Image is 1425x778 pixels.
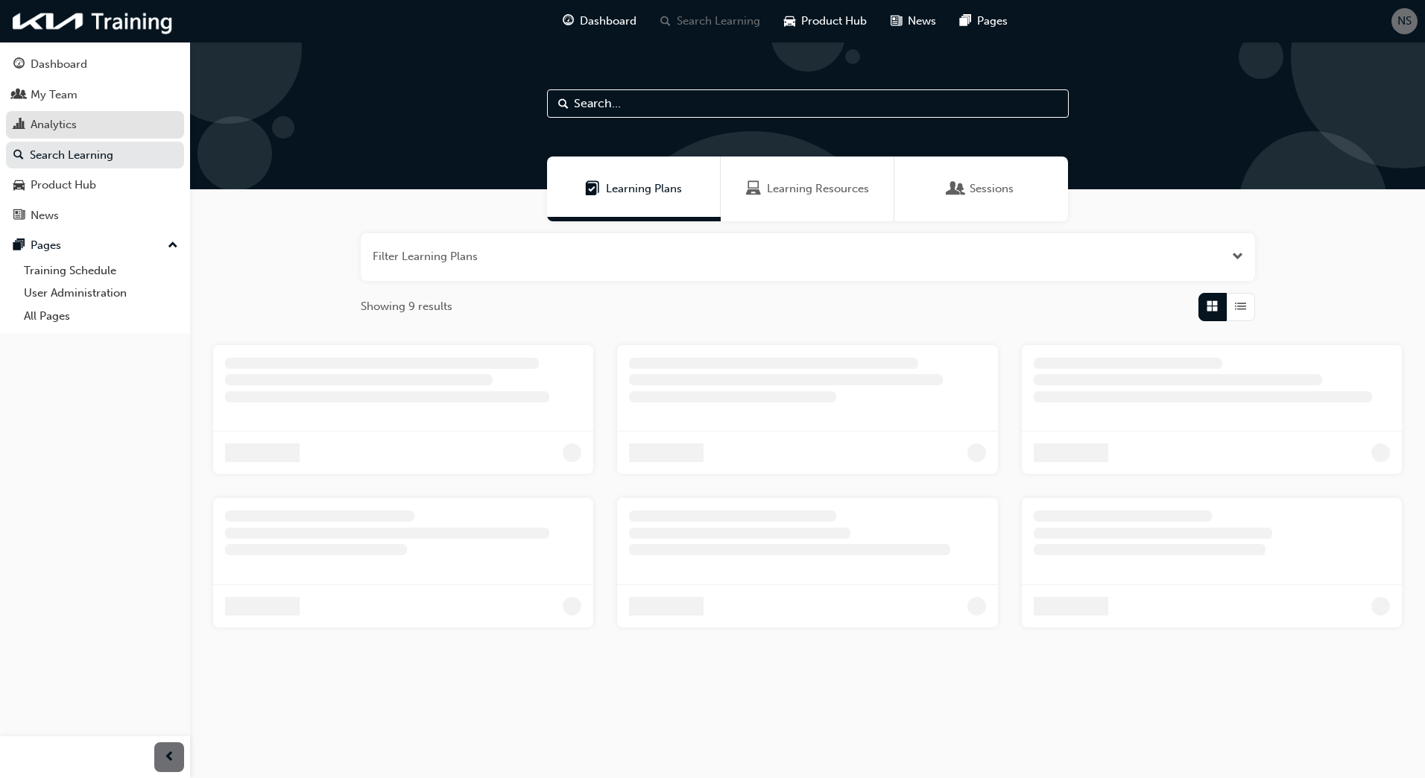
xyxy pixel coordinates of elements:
[18,282,184,305] a: User Administration
[551,6,648,37] a: guage-iconDashboard
[31,237,61,254] div: Pages
[894,156,1068,221] a: SessionsSessions
[31,116,77,133] div: Analytics
[1235,298,1246,315] span: List
[660,12,671,31] span: search-icon
[547,89,1069,118] input: Search...
[648,6,772,37] a: search-iconSearch Learning
[6,232,184,259] button: Pages
[6,142,184,169] a: Search Learning
[563,12,574,31] span: guage-icon
[970,180,1014,197] span: Sessions
[547,156,721,221] a: Learning PlansLearning Plans
[879,6,948,37] a: news-iconNews
[168,236,178,256] span: up-icon
[677,13,760,30] span: Search Learning
[1397,13,1412,30] span: NS
[18,259,184,282] a: Training Schedule
[7,6,179,37] img: kia-training
[784,12,795,31] span: car-icon
[585,180,600,197] span: Learning Plans
[1207,298,1218,315] span: Grid
[908,13,936,30] span: News
[13,209,25,223] span: news-icon
[13,239,25,253] span: pages-icon
[1391,8,1418,34] button: NS
[606,180,682,197] span: Learning Plans
[13,58,25,72] span: guage-icon
[31,56,87,73] div: Dashboard
[960,12,971,31] span: pages-icon
[31,207,59,224] div: News
[977,13,1008,30] span: Pages
[1232,248,1243,265] button: Open the filter
[6,202,184,230] a: News
[949,180,964,197] span: Sessions
[6,51,184,78] a: Dashboard
[13,149,24,162] span: search-icon
[801,13,867,30] span: Product Hub
[6,111,184,139] a: Analytics
[772,6,879,37] a: car-iconProduct Hub
[6,81,184,109] a: My Team
[767,180,869,197] span: Learning Resources
[164,748,175,767] span: prev-icon
[580,13,636,30] span: Dashboard
[746,180,761,197] span: Learning Resources
[31,86,78,104] div: My Team
[361,298,452,315] span: Showing 9 results
[948,6,1020,37] a: pages-iconPages
[18,305,184,328] a: All Pages
[31,177,96,194] div: Product Hub
[13,89,25,102] span: people-icon
[558,95,569,113] span: Search
[721,156,894,221] a: Learning ResourcesLearning Resources
[13,179,25,192] span: car-icon
[891,12,902,31] span: news-icon
[6,48,184,232] button: DashboardMy TeamAnalyticsSearch LearningProduct HubNews
[6,171,184,199] a: Product Hub
[13,118,25,132] span: chart-icon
